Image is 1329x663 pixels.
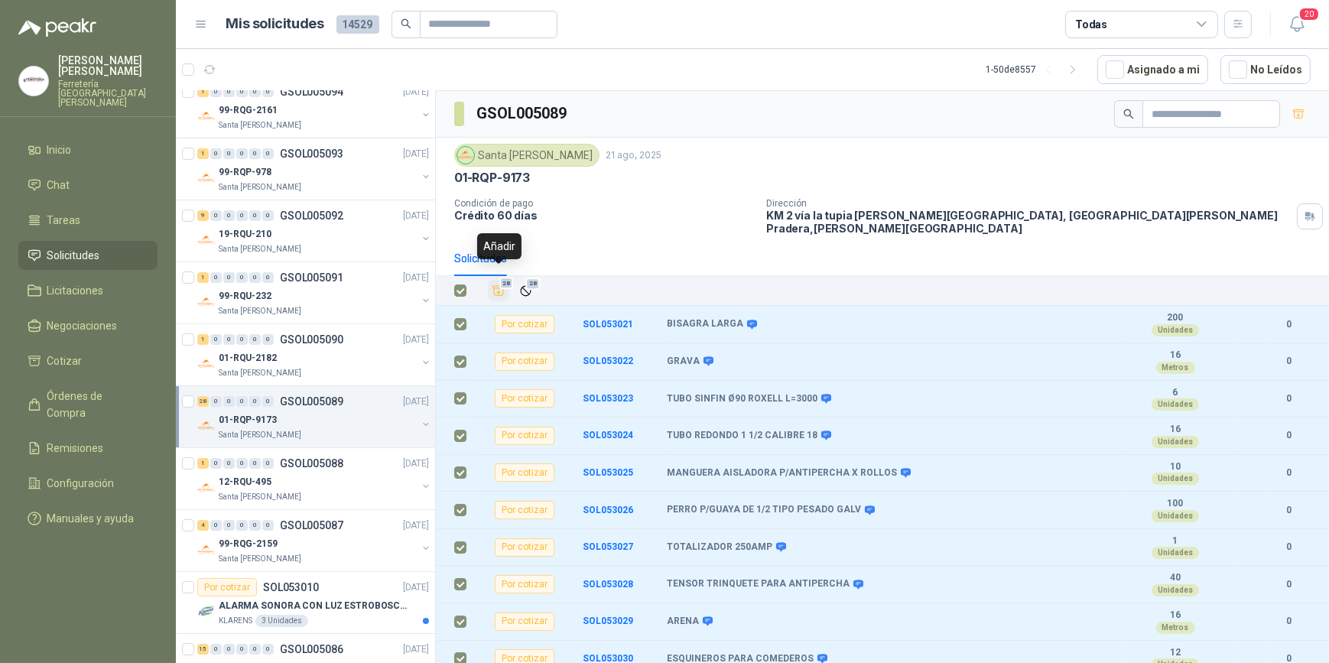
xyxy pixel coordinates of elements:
div: 0 [236,86,248,97]
a: SOL053023 [583,393,633,404]
a: Inicio [18,135,158,164]
span: Negociaciones [47,317,118,334]
span: Solicitudes [47,247,100,264]
div: 3 Unidades [255,615,308,627]
span: Inicio [47,141,72,158]
p: ALARMA SONORA CON LUZ ESTROBOSCOPICA [219,599,409,613]
div: Unidades [1152,473,1199,485]
div: 0 [236,644,248,655]
b: SOL053026 [583,505,633,515]
div: 0 [262,396,274,407]
div: Por cotizar [495,427,554,445]
p: [DATE] [403,395,429,409]
div: 0 [249,458,261,469]
div: 0 [210,396,222,407]
p: [DATE] [403,580,429,595]
p: [DATE] [403,147,429,161]
b: MANGUERA AISLADORA P/ANTIPERCHA X ROLLOS [667,467,897,479]
span: Remisiones [47,440,104,457]
p: Santa [PERSON_NAME] [219,553,301,565]
button: 20 [1283,11,1311,38]
p: 99-RQU-232 [219,289,271,304]
div: 0 [236,272,248,283]
h3: GSOL005089 [476,102,569,125]
h1: Mis solicitudes [226,13,324,35]
b: 0 [1268,354,1311,369]
img: Company Logo [197,107,216,125]
p: Ferretería [GEOGRAPHIC_DATA][PERSON_NAME] [58,80,158,107]
b: 1 [1123,535,1228,548]
a: Por cotizarSOL053010[DATE] Company LogoALARMA SONORA CON LUZ ESTROBOSCOPICAKLARENS3 Unidades [176,572,435,634]
a: 1 0 0 0 0 0 GSOL005090[DATE] Company Logo01-RQU-2182Santa [PERSON_NAME] [197,330,432,379]
b: 40 [1123,572,1228,584]
div: 0 [223,396,235,407]
img: Company Logo [197,603,216,621]
p: [DATE] [403,518,429,533]
p: GSOL005089 [280,396,343,407]
div: 0 [249,520,261,531]
div: 15 [197,644,209,655]
div: 1 - 50 de 8557 [986,57,1085,82]
b: 0 [1268,503,1311,518]
span: Tareas [47,212,81,229]
p: GSOL005092 [280,210,343,221]
div: Unidades [1152,398,1199,411]
div: 0 [223,148,235,159]
div: 1 [197,272,209,283]
a: Licitaciones [18,276,158,305]
p: SOL053010 [263,582,319,593]
div: 0 [223,520,235,531]
div: 0 [262,272,274,283]
b: ARENA [667,616,699,628]
img: Company Logo [197,355,216,373]
div: 0 [223,272,235,283]
b: SOL053029 [583,616,633,626]
a: Negociaciones [18,311,158,340]
p: 01-RQP-9173 [219,413,277,427]
img: Company Logo [197,541,216,559]
p: 01-RQP-9173 [454,170,530,186]
img: Company Logo [457,147,474,164]
div: 0 [210,458,222,469]
div: 0 [236,148,248,159]
a: Manuales y ayuda [18,504,158,533]
div: 0 [262,458,274,469]
p: Crédito 60 días [454,209,754,222]
b: GRAVA [667,356,700,368]
b: 16 [1123,349,1228,362]
button: No Leídos [1220,55,1311,84]
div: Unidades [1152,436,1199,448]
img: Logo peakr [18,18,96,37]
div: 0 [223,644,235,655]
b: 0 [1268,614,1311,629]
p: [DATE] [403,85,429,99]
p: Santa [PERSON_NAME] [219,305,301,317]
div: 0 [236,334,248,345]
a: SOL053021 [583,319,633,330]
b: 16 [1123,424,1228,436]
div: 9 [197,210,209,221]
a: SOL053022 [583,356,633,366]
div: 0 [223,334,235,345]
p: 99-RQP-978 [219,165,271,180]
a: 9 0 0 0 0 0 GSOL005092[DATE] Company Logo19-RQU-210Santa [PERSON_NAME] [197,206,432,255]
span: search [1123,109,1134,119]
b: 12 [1123,647,1228,659]
div: 28 [197,396,209,407]
span: 28 [499,278,514,290]
p: [DATE] [403,209,429,223]
p: [DATE] [403,457,429,471]
a: SOL053028 [583,579,633,590]
a: SOL053024 [583,430,633,440]
b: SOL053027 [583,541,633,552]
div: 0 [210,210,222,221]
div: 0 [236,520,248,531]
div: Por cotizar [495,501,554,519]
p: Santa [PERSON_NAME] [219,243,301,255]
span: 28 [525,278,540,290]
b: 10 [1123,461,1228,473]
p: GSOL005087 [280,520,343,531]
